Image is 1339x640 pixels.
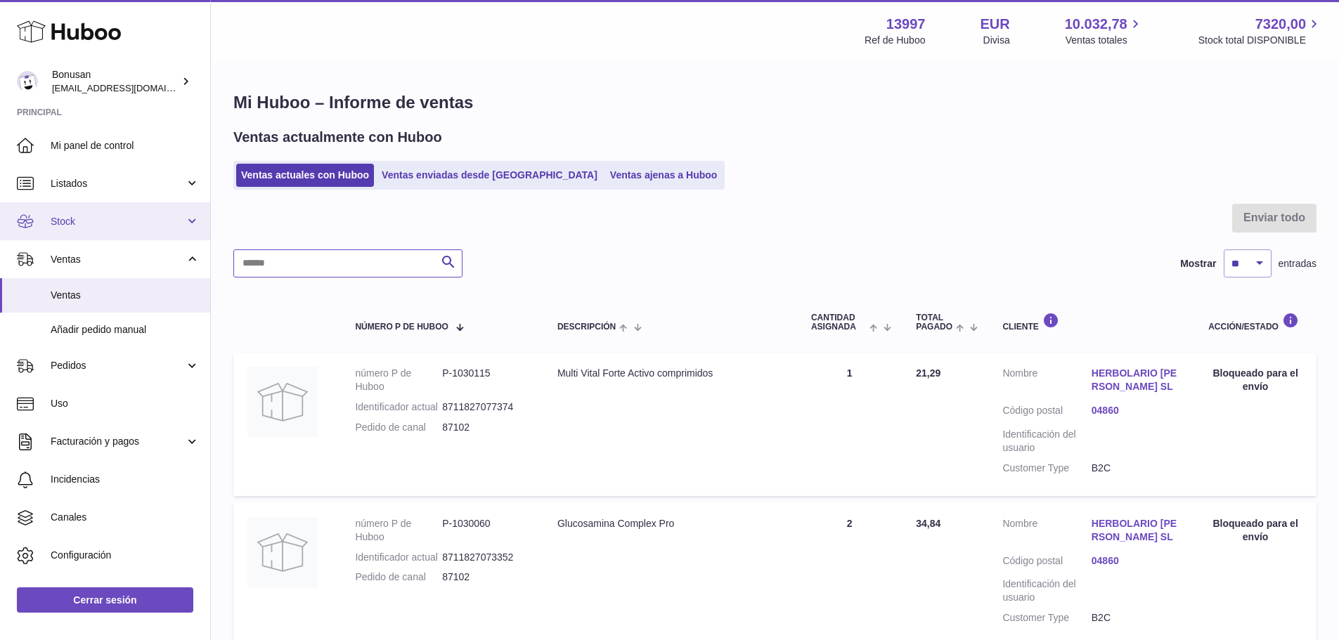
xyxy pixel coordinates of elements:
[51,549,200,562] span: Configuración
[1066,34,1144,47] span: Ventas totales
[355,570,442,584] dt: Pedido de canal
[1002,611,1091,625] dt: Customer Type
[886,15,926,34] strong: 13997
[247,367,318,437] img: no-photo.jpg
[1092,611,1180,625] dd: B2C
[1065,15,1144,47] a: 10.032,78 Ventas totales
[233,128,442,147] h2: Ventas actualmente con Huboo
[557,322,616,332] span: Descripción
[236,164,374,187] a: Ventas actuales con Huboo
[51,139,200,152] span: Mi panel de control
[1180,257,1216,270] label: Mostrar
[980,15,1009,34] strong: EUR
[1198,34,1322,47] span: Stock total DISPONIBLE
[916,313,952,332] span: Total pagado
[51,397,200,410] span: Uso
[51,473,200,486] span: Incidencias
[51,289,200,302] span: Ventas
[605,164,723,187] a: Ventas ajenas a Huboo
[1255,15,1306,34] span: 7320,00
[1279,257,1317,270] span: entradas
[1002,517,1091,547] dt: Nombre
[17,71,38,92] img: info@bonusan.es
[51,215,185,228] span: Stock
[1002,577,1091,604] dt: Identificación del usuario
[442,367,529,393] dd: P-1030115
[865,34,925,47] div: Ref de Huboo
[1002,428,1091,455] dt: Identificación del usuario
[442,400,529,414] dd: 8711827077374
[983,34,1010,47] div: Divisa
[51,359,185,372] span: Pedidos
[1002,554,1091,571] dt: Código postal
[17,587,193,613] a: Cerrar sesión
[1002,404,1091,421] dt: Código postal
[247,517,318,587] img: no-photo.jpg
[1002,313,1180,332] div: Cliente
[52,68,179,95] div: Bonusan
[557,367,783,380] div: Multi Vital Forte Activo comprimidos
[1092,367,1180,393] a: HERBOLARIO [PERSON_NAME] SL
[1208,313,1302,332] div: Acción/Estado
[811,313,866,332] span: Cantidad ASIGNADA
[1092,554,1180,568] a: 04860
[51,511,200,524] span: Canales
[1065,15,1127,34] span: 10.032,78
[1092,462,1180,475] dd: B2C
[1208,517,1302,544] div: Bloqueado para el envío
[355,367,442,393] dt: número P de Huboo
[916,518,940,529] span: 34,84
[1208,367,1302,393] div: Bloqueado para el envío
[1092,404,1180,417] a: 04860
[355,400,442,414] dt: Identificador actual
[916,367,940,379] span: 21,29
[51,323,200,337] span: Añadir pedido manual
[377,164,602,187] a: Ventas enviadas desde [GEOGRAPHIC_DATA]
[1092,517,1180,544] a: HERBOLARIO [PERSON_NAME] SL
[51,435,185,448] span: Facturación y pagos
[442,551,529,564] dd: 8711827073352
[797,353,902,495] td: 1
[355,517,442,544] dt: número P de Huboo
[51,177,185,190] span: Listados
[233,91,1317,114] h1: Mi Huboo – Informe de ventas
[442,517,529,544] dd: P-1030060
[557,517,783,530] div: Glucosamina Complex Pro
[355,322,448,332] span: número P de Huboo
[355,421,442,434] dt: Pedido de canal
[1002,462,1091,475] dt: Customer Type
[1002,367,1091,397] dt: Nombre
[355,551,442,564] dt: Identificador actual
[1198,15,1322,47] a: 7320,00 Stock total DISPONIBLE
[442,570,529,584] dd: 87102
[442,421,529,434] dd: 87102
[52,82,207,93] span: [EMAIL_ADDRESS][DOMAIN_NAME]
[51,253,185,266] span: Ventas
